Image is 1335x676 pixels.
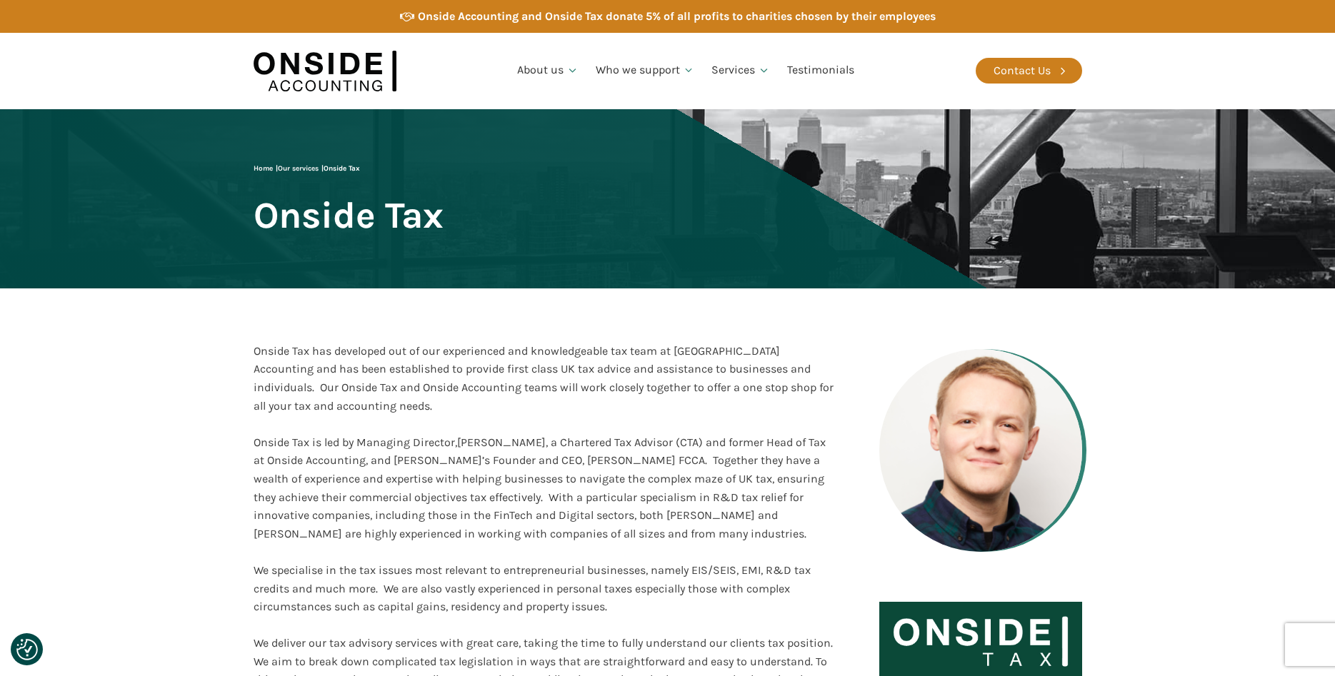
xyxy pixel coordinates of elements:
img: Onside Accounting [254,44,396,99]
button: Consent Preferences [16,639,38,660]
a: Services [703,46,779,95]
a: Who we support [587,46,704,95]
div: Contact Us [994,61,1051,80]
span: We specialise in the tax issues most relevant to entrepreneurial businesses, namely EIS/SEIS, EMI... [254,563,811,613]
div: [PERSON_NAME] [254,433,834,543]
div: Onside Accounting and Onside Tax donate 5% of all profits to charities chosen by their employees [418,7,936,26]
span: Onside Tax is led by Managing Director, [254,435,457,449]
a: Our services [278,164,319,173]
span: | | [254,164,360,173]
span: Onside Tax [324,164,360,173]
a: Testimonials [779,46,863,95]
img: Revisit consent button [16,639,38,660]
a: About us [509,46,587,95]
span: Onside Tax [254,196,444,235]
a: Contact Us [976,58,1082,84]
span: , a Chartered Tax Advisor (CTA) and former Head of Tax at Onside Accounting, and [PERSON_NAME]’s ... [254,435,826,540]
span: Onside Tax has developed out of our experienced and knowledgeable tax team at [GEOGRAPHIC_DATA] A... [254,344,834,413]
a: Home [254,164,273,173]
